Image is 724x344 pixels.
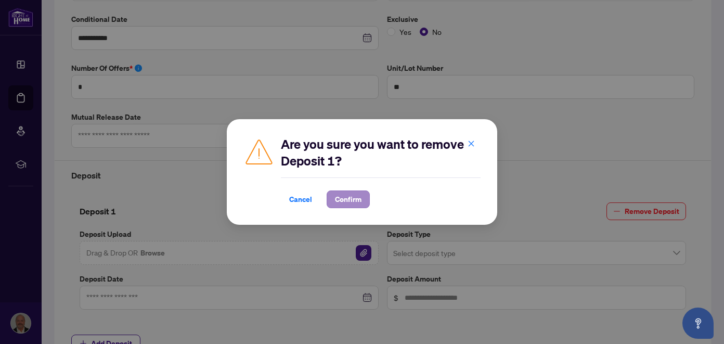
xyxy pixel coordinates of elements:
[327,190,370,208] button: Confirm
[243,136,275,167] img: Caution Icon
[335,191,361,208] span: Confirm
[682,308,714,339] button: Open asap
[289,191,312,208] span: Cancel
[468,140,475,147] span: close
[281,190,320,208] button: Cancel
[281,136,481,169] h2: Are you sure you want to remove Deposit 1?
